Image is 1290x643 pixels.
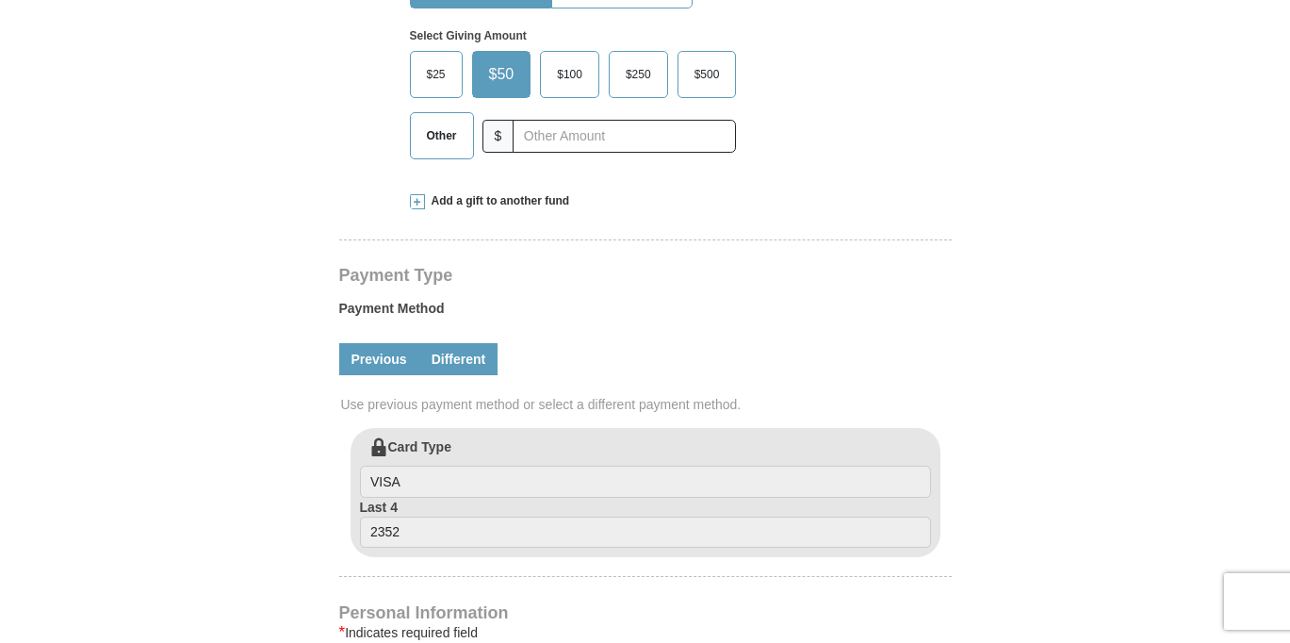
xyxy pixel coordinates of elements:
[360,517,931,549] input: Last 4
[480,60,524,89] span: $50
[425,193,570,209] span: Add a gift to another fund
[339,605,952,620] h4: Personal Information
[482,120,514,153] span: $
[341,395,954,414] span: Use previous payment method or select a different payment method.
[616,60,661,89] span: $250
[360,437,931,498] label: Card Type
[685,60,729,89] span: $500
[339,343,419,375] a: Previous
[417,122,466,150] span: Other
[417,60,455,89] span: $25
[410,29,527,42] strong: Select Giving Amount
[339,299,952,327] label: Payment Method
[419,343,498,375] a: Different
[513,120,736,153] input: Other Amount
[360,498,931,549] label: Last 4
[339,268,952,283] h4: Payment Type
[360,466,931,498] input: Card Type
[547,60,592,89] span: $100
